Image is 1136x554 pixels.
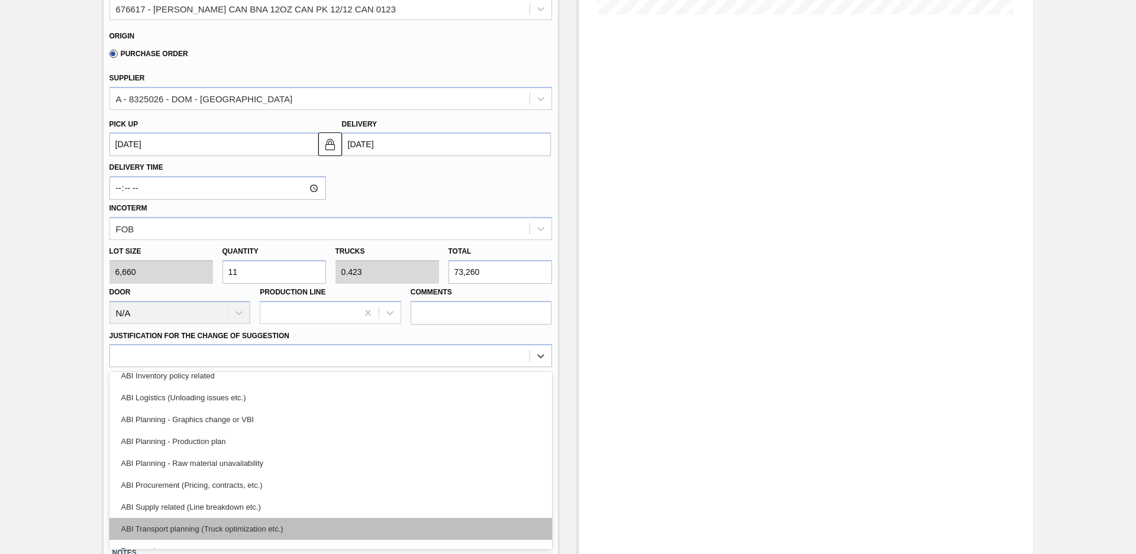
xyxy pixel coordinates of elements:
[109,159,326,176] label: Delivery Time
[109,243,213,260] label: Lot size
[342,132,551,156] input: mm/dd/yyyy
[109,474,552,496] div: ABI Procurement (Pricing, contracts, etc.)
[222,247,259,255] label: Quantity
[109,204,147,212] label: Incoterm
[109,288,131,296] label: Door
[116,4,396,14] div: 676617 - [PERSON_NAME] CAN BNA 12OZ CAN PK 12/12 CAN 0123
[260,288,325,296] label: Production Line
[109,452,552,474] div: ABI Planning - Raw material unavailability
[109,332,289,340] label: Justification for the Change of Suggestion
[109,120,138,128] label: Pick up
[335,247,365,255] label: Trucks
[109,365,552,387] div: ABI Inventory policy related
[109,496,552,518] div: ABI Supply related (Line breakdown etc.)
[109,370,552,387] label: Observation
[109,409,552,430] div: ABI Planning - Graphics change or VBI
[116,223,134,234] div: FOB
[109,387,552,409] div: ABI Logistics (Unloading issues etc.)
[116,93,293,103] div: A - 8325026 - DOM - [GEOGRAPHIC_DATA]
[109,74,145,82] label: Supplier
[109,32,135,40] label: Origin
[109,518,552,540] div: ABI Transport planning (Truck optimization etc.)
[448,247,472,255] label: Total
[109,430,552,452] div: ABI Planning - Production plan
[318,132,342,156] button: locked
[342,120,377,128] label: Delivery
[109,50,188,58] label: Purchase Order
[109,132,318,156] input: mm/dd/yyyy
[323,137,337,151] img: locked
[411,284,552,301] label: Comments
